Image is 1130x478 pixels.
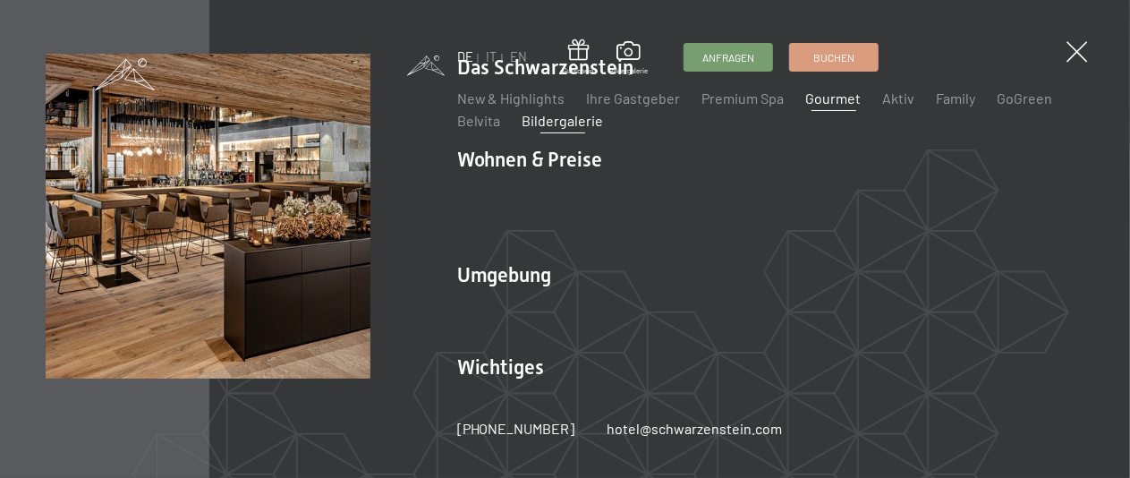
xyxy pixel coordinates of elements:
[487,49,497,64] a: IT
[457,419,575,439] a: [PHONE_NUMBER]
[684,44,772,71] a: Anfragen
[702,50,754,65] span: Anfragen
[457,420,575,437] span: [PHONE_NUMBER]
[813,50,854,65] span: Buchen
[998,90,1053,107] a: GoGreen
[457,90,565,107] a: New & Highlights
[609,41,648,75] a: Bildergalerie
[564,39,594,76] a: Gutschein
[609,66,648,76] span: Bildergalerie
[937,90,976,107] a: Family
[790,44,878,71] a: Buchen
[511,49,528,64] a: EN
[523,112,604,129] a: Bildergalerie
[564,66,594,76] span: Gutschein
[607,419,782,439] a: hotel@schwarzenstein.com
[457,49,473,64] a: DE
[702,90,785,107] a: Premium Spa
[457,112,501,129] a: Belvita
[883,90,915,107] a: Aktiv
[806,90,862,107] a: Gourmet
[587,90,681,107] a: Ihre Gastgeber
